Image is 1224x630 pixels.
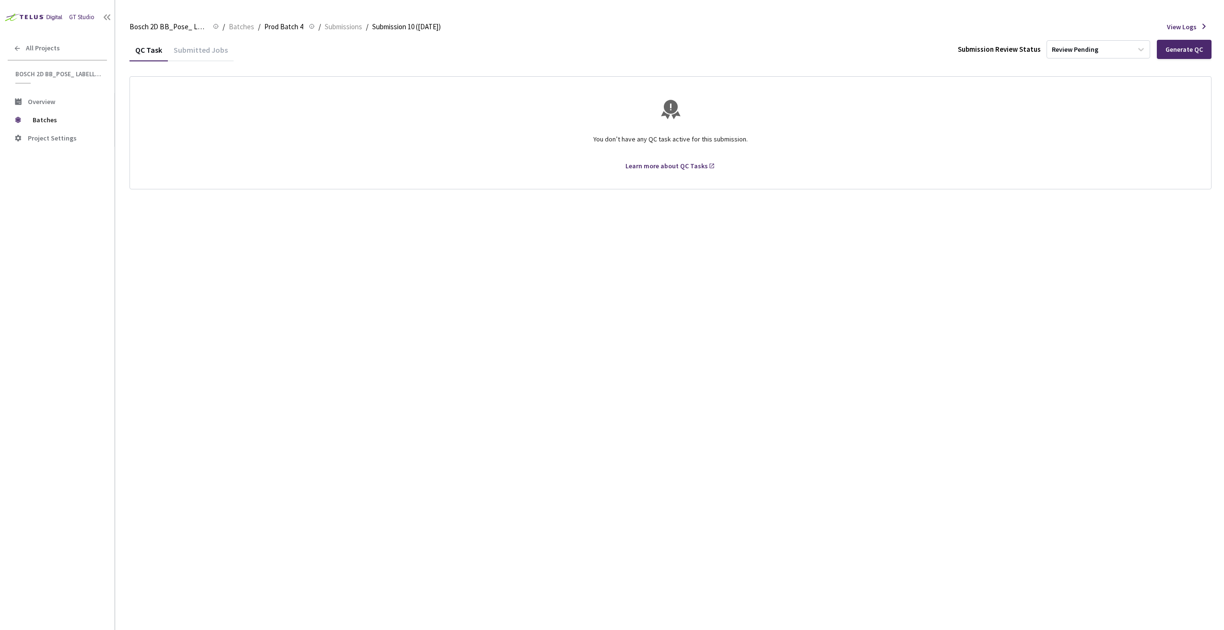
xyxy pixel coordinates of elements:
span: All Projects [26,44,60,52]
li: / [318,21,321,33]
li: / [366,21,368,33]
a: Batches [227,21,256,32]
div: Submission Review Status [958,44,1041,54]
div: GT Studio [69,13,94,22]
span: Prod Batch 4 [264,21,303,33]
span: Batches [229,21,254,33]
span: Project Settings [28,134,77,142]
div: Review Pending [1052,45,1098,54]
span: Bosch 2D BB_Pose_ Labelling (2025) [129,21,207,33]
div: Submitted Jobs [168,45,234,61]
li: / [223,21,225,33]
span: Batches [33,110,98,129]
span: View Logs [1167,22,1197,32]
span: Overview [28,97,55,106]
div: You don’t have any QC task active for this submission. [141,127,1200,161]
span: Submission 10 ([DATE]) [372,21,441,33]
span: Submissions [325,21,362,33]
a: Submissions [323,21,364,32]
div: Generate QC [1165,46,1203,53]
div: Learn more about QC Tasks [625,161,708,171]
div: QC Task [129,45,168,61]
li: / [258,21,260,33]
span: Bosch 2D BB_Pose_ Labelling (2025) [15,70,101,78]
